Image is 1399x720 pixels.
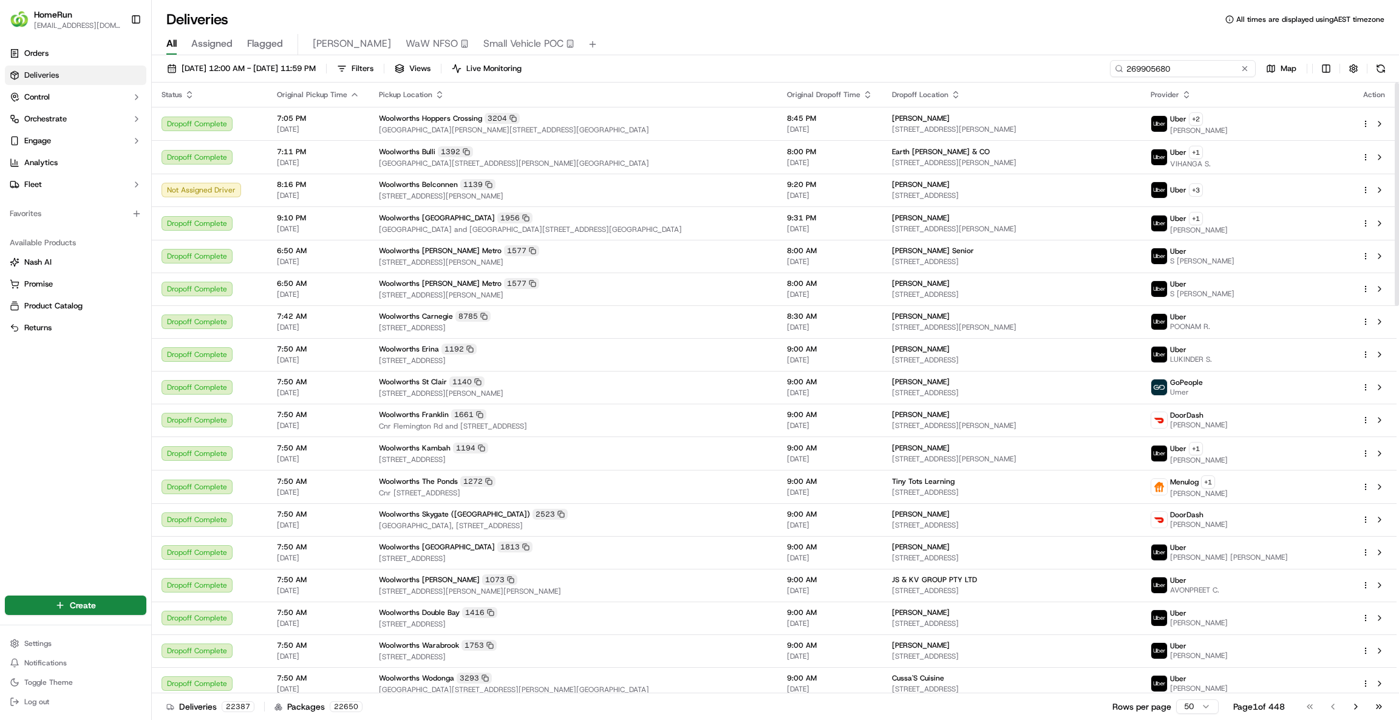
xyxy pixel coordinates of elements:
[1170,576,1186,585] span: Uber
[787,355,873,365] span: [DATE]
[787,520,873,530] span: [DATE]
[1170,543,1186,552] span: Uber
[24,639,52,648] span: Settings
[1170,114,1186,124] span: Uber
[892,673,944,683] span: Cussa'S Cuisine
[1112,701,1171,713] p: Rows per page
[379,114,482,123] span: Woolworths Hoppers Crossing
[787,147,873,157] span: 8:00 PM
[892,355,1131,365] span: [STREET_ADDRESS]
[379,125,768,135] span: [GEOGRAPHIC_DATA][PERSON_NAME][STREET_ADDRESS][GEOGRAPHIC_DATA]
[277,147,359,157] span: 7:11 PM
[1170,618,1228,628] span: [PERSON_NAME]
[379,619,768,629] span: [STREET_ADDRESS]
[247,36,283,51] span: Flagged
[1170,585,1219,595] span: AVONPREET C.
[1170,387,1203,397] span: Umer
[274,701,363,713] div: Packages
[787,114,873,123] span: 8:45 PM
[1170,214,1186,223] span: Uber
[892,443,950,453] span: [PERSON_NAME]
[277,520,359,530] span: [DATE]
[1151,446,1167,461] img: uber-new-logo.jpeg
[332,60,379,77] button: Filters
[379,90,432,100] span: Pickup Location
[379,575,480,585] span: Woolworths [PERSON_NAME]
[1189,112,1203,126] button: +2
[1170,148,1186,157] span: Uber
[787,608,873,617] span: 9:00 AM
[277,224,359,234] span: [DATE]
[1151,182,1167,198] img: uber-new-logo.jpeg
[787,290,873,299] span: [DATE]
[1189,212,1203,225] button: +1
[1170,641,1186,651] span: Uber
[24,92,50,103] span: Control
[462,607,497,618] div: 1416
[24,279,53,290] span: Promise
[892,322,1131,332] span: [STREET_ADDRESS][PERSON_NAME]
[1361,90,1387,100] div: Action
[787,421,873,430] span: [DATE]
[277,290,359,299] span: [DATE]
[379,640,459,650] span: Woolworths Warabrook
[1151,512,1167,528] img: doordash_logo_v2.png
[277,191,359,200] span: [DATE]
[787,224,873,234] span: [DATE]
[787,279,873,288] span: 8:00 AM
[277,257,359,267] span: [DATE]
[5,153,146,172] a: Analytics
[24,697,49,707] span: Log out
[482,574,517,585] div: 1073
[1170,510,1203,520] span: DoorDash
[892,180,950,189] span: [PERSON_NAME]
[1151,149,1167,165] img: uber-new-logo.jpeg
[379,377,447,387] span: Woolworths St Clair
[1170,345,1186,355] span: Uber
[379,191,768,201] span: [STREET_ADDRESS][PERSON_NAME]
[1170,322,1210,331] span: POONAM R.
[24,257,52,268] span: Nash AI
[389,60,436,77] button: Views
[379,421,768,431] span: Cnr Flemington Rd and [STREET_ADDRESS]
[892,344,950,354] span: [PERSON_NAME]
[277,124,359,134] span: [DATE]
[277,651,359,661] span: [DATE]
[277,553,359,563] span: [DATE]
[379,443,451,453] span: Woolworths Kambah
[483,36,563,51] span: Small Vehicle POC
[449,376,485,387] div: 1140
[1189,442,1203,455] button: +1
[5,274,146,294] button: Promise
[277,443,359,453] span: 7:50 AM
[379,279,502,288] span: Woolworths [PERSON_NAME] Metro
[379,356,768,365] span: [STREET_ADDRESS]
[787,180,873,189] span: 9:20 PM
[1170,126,1228,135] span: [PERSON_NAME]
[1151,116,1167,132] img: uber-new-logo.jpeg
[892,279,950,288] span: [PERSON_NAME]
[277,640,359,650] span: 7:50 AM
[379,488,768,498] span: Cnr [STREET_ADDRESS]
[379,652,768,662] span: [STREET_ADDRESS]
[5,635,146,652] button: Settings
[1189,183,1203,197] button: +3
[892,684,1131,694] span: [STREET_ADDRESS]
[892,619,1131,628] span: [STREET_ADDRESS]
[787,477,873,486] span: 9:00 AM
[24,678,73,687] span: Toggle Theme
[277,344,359,354] span: 7:50 AM
[277,114,359,123] span: 7:05 PM
[1170,225,1228,235] span: [PERSON_NAME]
[1233,701,1285,713] div: Page 1 of 448
[379,158,768,168] span: [GEOGRAPHIC_DATA][STREET_ADDRESS][PERSON_NAME][GEOGRAPHIC_DATA]
[1170,684,1228,693] span: [PERSON_NAME]
[1151,314,1167,330] img: uber-new-logo.jpeg
[787,586,873,596] span: [DATE]
[24,179,42,190] span: Fleet
[379,246,502,256] span: Woolworths [PERSON_NAME] Metro
[892,388,1131,398] span: [STREET_ADDRESS]
[70,599,96,611] span: Create
[34,21,121,30] button: [EMAIL_ADDRESS][DOMAIN_NAME]
[892,158,1131,168] span: [STREET_ADDRESS][PERSON_NAME]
